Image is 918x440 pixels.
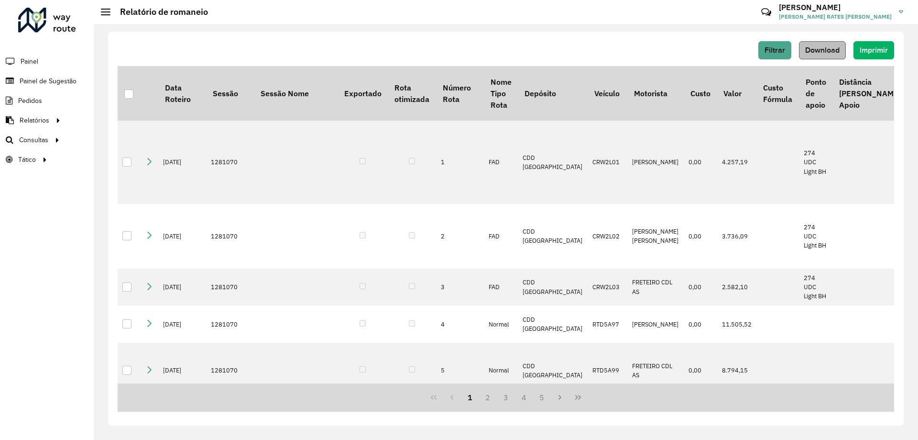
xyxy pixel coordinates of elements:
th: Depósito [518,66,588,121]
td: 5 [436,343,484,398]
td: RTD5A99 [588,343,627,398]
td: 274 UDC Light BH [799,121,832,204]
td: 3.736,09 [717,204,757,269]
span: Consultas [19,135,48,145]
td: [DATE] [158,269,206,306]
th: Rota otimizada [388,66,436,121]
td: [DATE] [158,305,206,343]
td: 1281070 [206,305,254,343]
button: Filtrar [758,41,791,59]
td: [PERSON_NAME] [627,121,684,204]
td: 8.794,15 [717,343,757,398]
td: CDD [GEOGRAPHIC_DATA] [518,204,588,269]
td: 0,00 [684,121,717,204]
span: Filtrar [765,46,785,54]
th: Distância [PERSON_NAME] Apoio [832,66,907,121]
button: 4 [515,388,533,406]
td: 0,00 [684,343,717,398]
td: Normal [484,343,518,398]
td: FAD [484,204,518,269]
a: Contato Rápido [756,2,776,23]
td: 1281070 [206,121,254,204]
h3: [PERSON_NAME] [779,3,892,12]
span: Painel de Sugestão [20,76,76,86]
button: 2 [479,388,497,406]
td: 11.505,52 [717,305,757,343]
span: Pedidos [18,96,42,106]
th: Sessão Nome [254,66,338,121]
td: CDD [GEOGRAPHIC_DATA] [518,343,588,398]
td: CRW2L01 [588,121,627,204]
span: Download [805,46,840,54]
button: Imprimir [853,41,894,59]
td: RTD5A97 [588,305,627,343]
td: 2.582,10 [717,269,757,306]
td: FAD [484,269,518,306]
td: Normal [484,305,518,343]
td: CDD [GEOGRAPHIC_DATA] [518,121,588,204]
span: Tático [18,155,36,165]
td: 0,00 [684,305,717,343]
span: [PERSON_NAME] RATES [PERSON_NAME] [779,12,892,21]
td: 4 [436,305,484,343]
h2: Relatório de romaneio [110,7,208,17]
button: Next Page [551,388,569,406]
td: 0,00 [684,269,717,306]
button: Download [799,41,846,59]
td: CRW2L03 [588,269,627,306]
th: Custo [684,66,717,121]
td: FRETEIRO CDL AS [627,269,684,306]
td: [PERSON_NAME] [627,305,684,343]
td: 1281070 [206,269,254,306]
th: Sessão [206,66,254,121]
span: Relatórios [20,115,49,125]
td: CRW2L02 [588,204,627,269]
td: 4.257,19 [717,121,757,204]
td: 274 UDC Light BH [799,204,832,269]
td: [DATE] [158,343,206,398]
th: Custo Fórmula [757,66,799,121]
button: 5 [533,388,551,406]
td: 1 [436,121,484,204]
th: Número Rota [436,66,484,121]
td: [DATE] [158,121,206,204]
th: Exportado [338,66,388,121]
td: CDD [GEOGRAPHIC_DATA] [518,305,588,343]
th: Ponto de apoio [799,66,832,121]
th: Motorista [627,66,684,121]
td: [PERSON_NAME] [PERSON_NAME] [627,204,684,269]
th: Data Roteiro [158,66,206,121]
td: 2 [436,204,484,269]
td: [DATE] [158,204,206,269]
td: CDD [GEOGRAPHIC_DATA] [518,269,588,306]
button: 1 [461,388,479,406]
button: Last Page [569,388,587,406]
td: 274 UDC Light BH [799,269,832,306]
th: Veículo [588,66,627,121]
td: 3 [436,269,484,306]
span: Painel [21,56,38,67]
td: 1281070 [206,204,254,269]
th: Nome Tipo Rota [484,66,518,121]
span: Imprimir [860,46,888,54]
th: Valor [717,66,757,121]
td: 1281070 [206,343,254,398]
button: 3 [497,388,515,406]
td: FAD [484,121,518,204]
td: FRETEIRO CDL AS [627,343,684,398]
td: 0,00 [684,204,717,269]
